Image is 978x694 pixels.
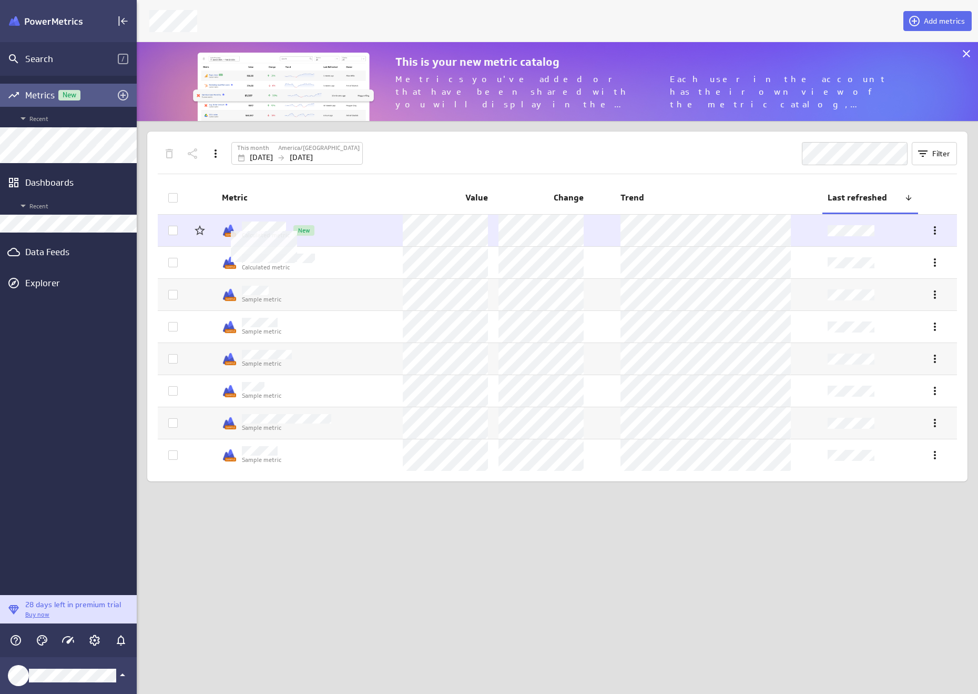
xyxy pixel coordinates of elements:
[903,11,972,31] button: Add metrics
[926,382,944,400] div: More actions
[932,149,950,158] span: Filter
[294,227,314,233] span: New
[290,152,313,163] p: [DATE]
[278,144,360,153] label: America/[GEOGRAPHIC_DATA]
[926,254,944,271] div: More actions
[242,327,281,336] p: Sample metric
[465,192,488,203] span: Value
[36,634,48,647] svg: Themes
[395,55,900,69] p: This is your new metric catalog
[620,192,644,203] span: Trend
[926,446,944,464] div: More actions
[222,223,237,238] div: Sample metrics
[231,142,363,165] div: Aug 01 2025 to Aug 31 2025 America/Toronto (GMT-4:00)
[222,416,237,430] img: Klipfolio_Sample.png
[828,192,904,203] span: Last refreshed
[112,631,130,649] div: Notifications
[926,222,944,239] div: More actions
[222,416,237,430] div: Sample metrics
[926,350,944,368] div: More actions
[222,384,237,398] div: Sample metrics
[222,192,392,203] span: Metric
[222,255,237,270] div: Sample metrics
[184,145,201,163] div: Share
[118,54,128,64] span: /
[88,634,101,647] svg: Account and settings
[222,319,237,334] div: Sample metrics
[222,448,237,462] div: Sample metrics
[231,142,363,165] div: This monthAmerica/[GEOGRAPHIC_DATA][DATE][DATE]
[222,448,237,462] img: Klipfolio_Sample.png
[242,391,281,400] p: Sample metric
[222,351,237,366] div: Sample metrics
[242,359,292,368] p: Sample metric
[242,295,281,304] p: Sample metric
[926,414,944,432] div: More actions
[242,424,331,433] p: Sample metric
[9,16,83,26] img: Klipfolio PowerMetrics Banner
[114,12,132,30] div: Collapse
[926,318,944,336] div: More actions
[191,222,209,239] div: Add to Starred
[25,89,111,101] div: Metrics
[17,112,131,125] span: Recent
[554,192,584,203] span: Change
[25,277,134,289] div: Explorer
[222,351,237,366] img: Klipfolio_Sample.png
[395,73,653,111] p: Metrics you've added or that have been shared with you will display in the catalog. If you just c...
[25,177,111,188] div: Dashboards
[926,286,944,304] div: More actions
[924,16,965,26] span: Add metrics
[242,263,315,272] p: Calculated metric
[7,631,25,649] div: Help & PowerMetrics Assistant
[25,53,118,65] div: Search
[222,255,237,270] img: Klipfolio_Sample.png
[25,246,111,258] div: Data Feeds
[191,53,375,134] img: metric-library-banner.png
[207,145,225,163] div: More actions
[670,73,900,111] p: Each user in the account has their own view of the metric catalog, which may include metrics they...
[25,599,121,610] p: 28 days left in premium trial
[33,631,51,649] div: Themes
[242,456,281,465] p: Sample metric
[237,144,269,153] label: This month
[25,610,121,619] p: Buy now
[17,199,131,212] span: Recent
[222,287,237,302] div: Sample metrics
[912,142,957,165] button: Filter
[250,152,273,163] p: [DATE]
[86,631,104,649] div: Account and settings
[222,384,237,398] img: Klipfolio_Sample.png
[222,319,237,334] img: Klipfolio_Sample.png
[222,223,237,238] img: Klipfolio_Sample.png
[222,287,237,302] img: Klipfolio_Sample.png
[160,145,178,163] div: Delete
[114,86,132,104] div: Add metrics
[62,634,75,647] svg: Usage
[58,92,80,98] span: New
[904,194,913,202] div: Reverse sort direction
